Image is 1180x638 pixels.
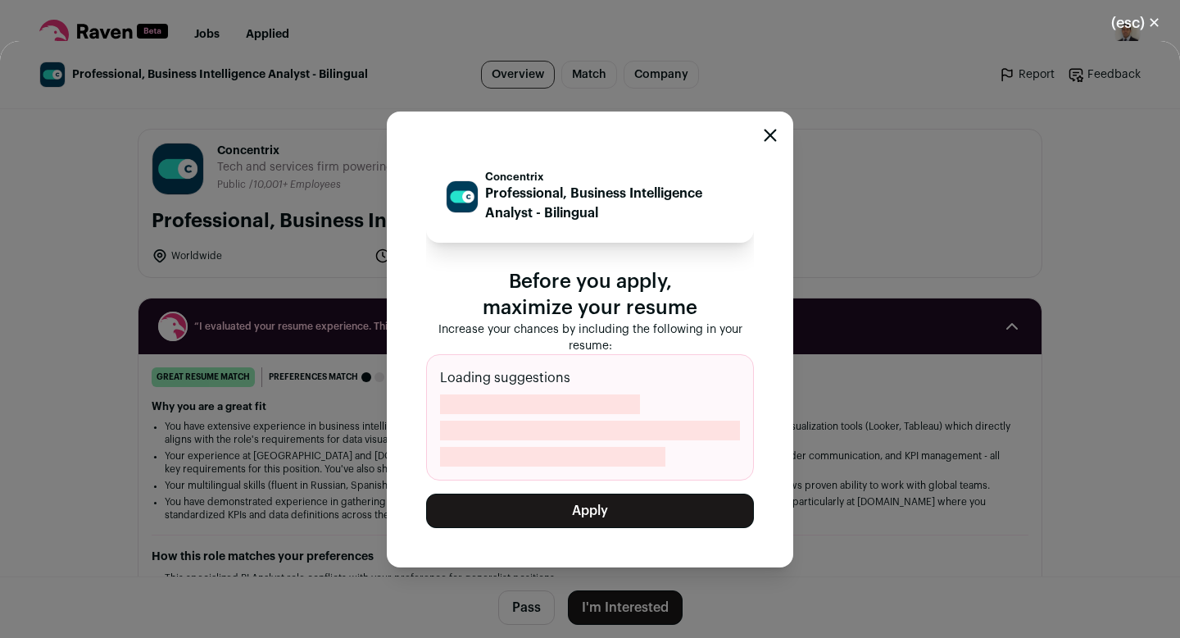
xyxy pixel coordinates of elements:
button: Close modal [764,129,777,142]
p: Concentrix [485,171,734,184]
p: Professional, Business Intelligence Analyst - Bilingual [485,184,734,223]
button: Close modal [1091,5,1180,41]
div: Loading suggestions [426,354,754,481]
p: Increase your chances by including the following in your resume: [426,321,754,354]
img: 93fb62333516e1268de1741fb4abe4223a7b4d3aba9a63060594fee34e7a8873.jpg [447,181,478,212]
button: Apply [426,494,754,528]
p: Before you apply, maximize your resume [426,269,754,321]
